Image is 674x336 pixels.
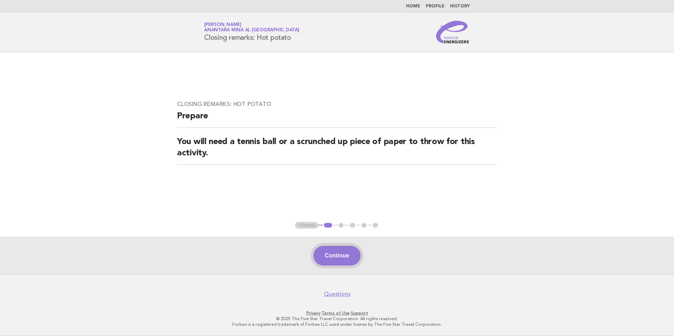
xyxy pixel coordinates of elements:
[177,111,497,128] h2: Prepare
[121,322,553,327] p: Forbes is a registered trademark of Forbes LLC used under license by The Five Star Travel Corpora...
[321,311,350,316] a: Terms of Use
[204,23,299,41] h1: Closing remarks: Hot potato
[204,23,299,32] a: [PERSON_NAME]Anantara Mina al [GEOGRAPHIC_DATA]
[323,222,333,229] button: 1
[324,291,350,298] a: Questions
[121,316,553,322] p: © 2025 The Five Star Travel Corporation. All rights reserved.
[177,101,497,108] h3: Closing remarks: Hot potato
[406,4,420,8] a: Home
[450,4,470,8] a: History
[426,4,445,8] a: Profile
[204,28,299,33] span: Anantara Mina al [GEOGRAPHIC_DATA]
[177,136,497,165] h2: You will need a tennis ball or a scrunched up piece of paper to throw for this activity.
[121,310,553,316] p: · ·
[351,311,368,316] a: Support
[313,246,360,266] button: Continue
[436,21,470,43] img: Service Energizers
[306,311,320,316] a: Privacy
